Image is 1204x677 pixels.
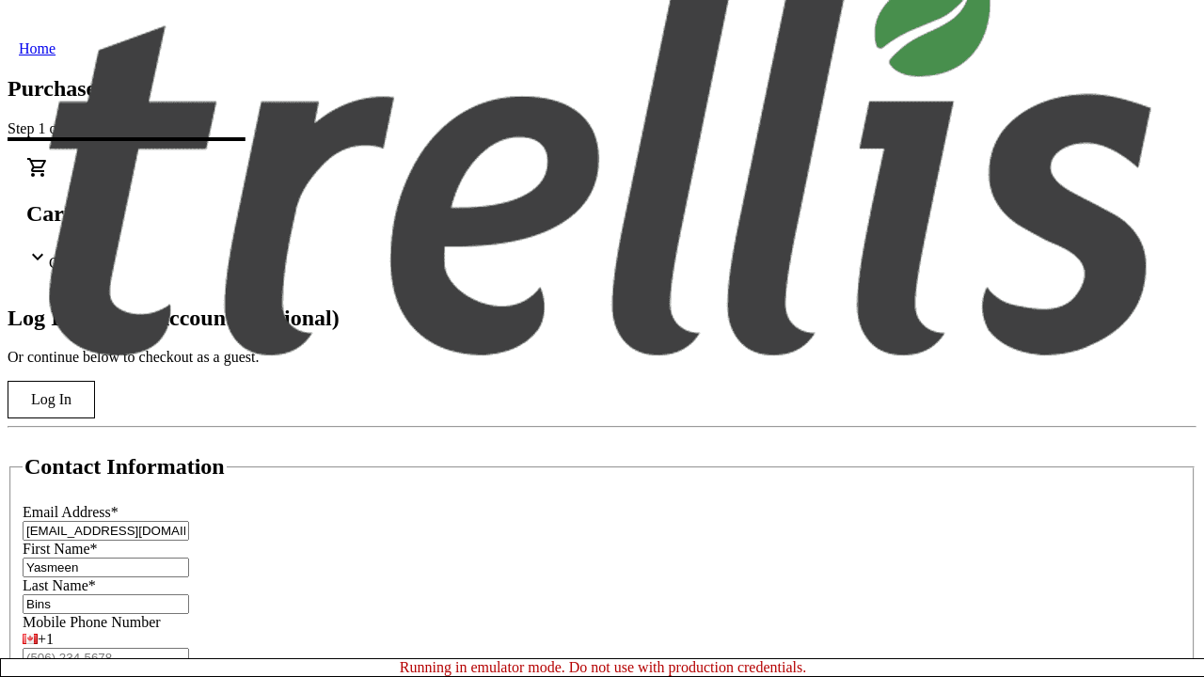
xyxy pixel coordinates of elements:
span: Log In [31,391,71,408]
button: Log In [8,381,95,418]
label: First Name* [23,541,98,557]
input: (506) 234-5678 [23,648,189,668]
label: Last Name* [23,577,96,593]
label: Email Address* [23,504,119,520]
label: Mobile Phone Number [23,614,161,630]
